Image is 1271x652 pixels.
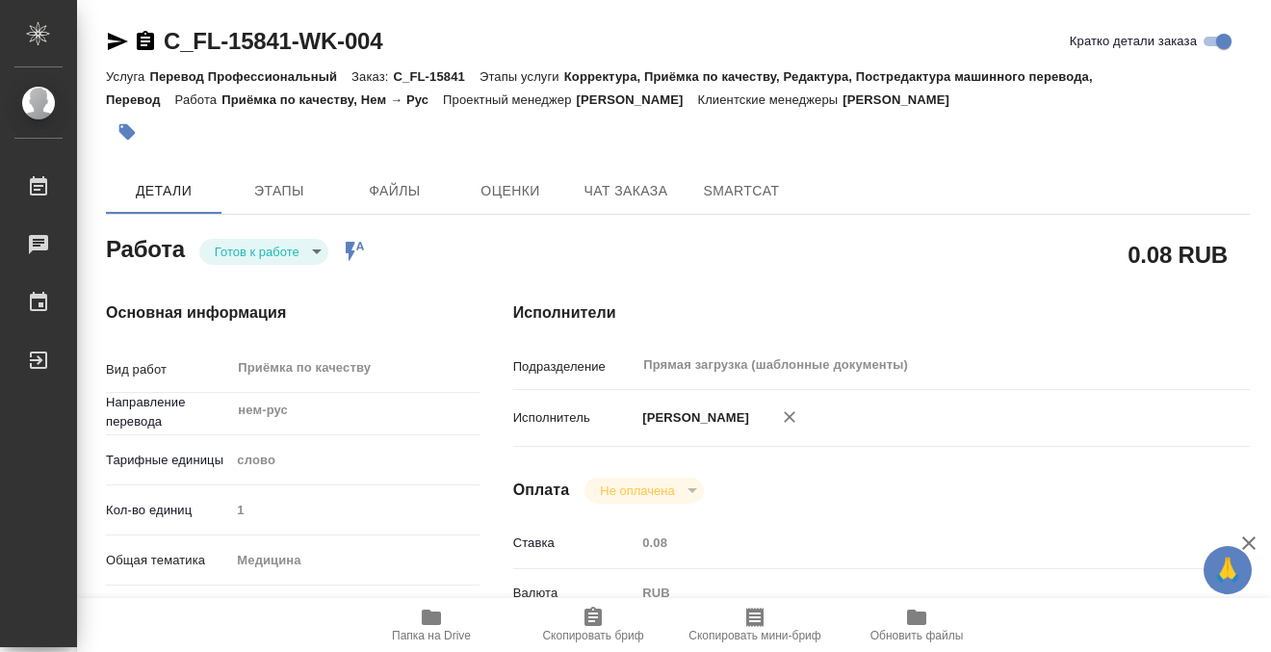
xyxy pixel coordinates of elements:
h2: Работа [106,230,185,265]
p: Клиентские менеджеры [697,92,843,107]
p: Общая тематика [106,551,230,570]
button: Не оплачена [594,482,680,499]
p: Валюта [513,584,636,603]
span: Файлы [349,179,441,203]
span: Оценки [464,179,557,203]
p: Приёмка по качеству, Нем → Рус [221,92,443,107]
div: Личные медицинские документы (справки, эпикризы) [230,594,480,627]
h4: Исполнители [513,301,1250,325]
button: Добавить тэг [106,111,148,153]
button: Скопировать мини-бриф [674,598,836,652]
p: Этапы услуги [480,69,564,84]
span: Папка на Drive [392,629,471,642]
p: Кол-во единиц [106,501,230,520]
div: Медицина [230,544,480,577]
div: Готов к работе [199,239,328,265]
span: Скопировать бриф [542,629,643,642]
span: Обновить файлы [870,629,964,642]
span: SmartCat [695,179,788,203]
h2: 0.08 RUB [1128,238,1228,271]
p: [PERSON_NAME] [635,408,749,428]
div: слово [230,444,480,477]
p: Тарифные единицы [106,451,230,470]
div: Готов к работе [584,478,703,504]
span: Чат заказа [580,179,672,203]
input: Пустое поле [635,529,1188,557]
span: Кратко детали заказа [1070,32,1197,51]
span: Этапы [233,179,325,203]
span: Детали [117,179,210,203]
p: Направление перевода [106,393,230,431]
p: Подразделение [513,357,636,377]
button: Скопировать ссылку [134,30,157,53]
button: Обновить файлы [836,598,998,652]
button: Готов к работе [209,244,305,260]
button: Папка на Drive [350,598,512,652]
h4: Оплата [513,479,570,502]
button: Удалить исполнителя [768,396,811,438]
button: 🙏 [1204,546,1252,594]
button: Скопировать ссылку для ЯМессенджера [106,30,129,53]
button: Скопировать бриф [512,598,674,652]
h4: Основная информация [106,301,436,325]
p: Ставка [513,534,636,553]
p: Работа [175,92,222,107]
p: Услуга [106,69,149,84]
p: Заказ: [351,69,393,84]
p: Исполнитель [513,408,636,428]
input: Пустое поле [230,496,480,524]
p: Перевод Профессиональный [149,69,351,84]
p: Проектный менеджер [443,92,576,107]
p: Корректура, Приёмка по качеству, Редактура, Постредактура машинного перевода, Перевод [106,69,1093,107]
p: [PERSON_NAME] [843,92,964,107]
span: Скопировать мини-бриф [688,629,820,642]
p: [PERSON_NAME] [577,92,698,107]
a: C_FL-15841-WK-004 [164,28,382,54]
div: RUB [635,577,1188,610]
span: 🙏 [1211,550,1244,590]
p: Вид работ [106,360,230,379]
p: C_FL-15841 [394,69,480,84]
